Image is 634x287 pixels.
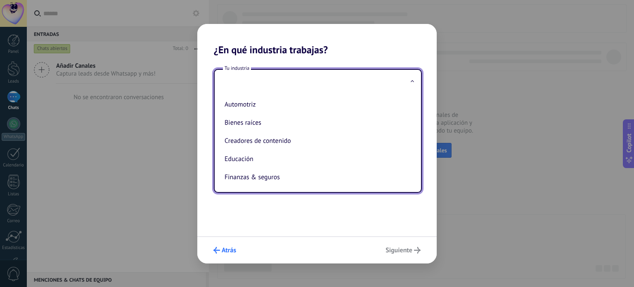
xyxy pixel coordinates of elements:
[210,243,240,257] button: Atrás
[221,186,411,204] li: Gobierno
[197,24,437,56] h2: ¿En qué industria trabajas?
[221,168,411,186] li: Finanzas & seguros
[222,247,236,253] span: Atrás
[221,150,411,168] li: Educación
[221,114,411,132] li: Bienes raíces
[223,65,251,72] span: Tu industria
[221,132,411,150] li: Creadores de contenido
[221,95,411,114] li: Automotriz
